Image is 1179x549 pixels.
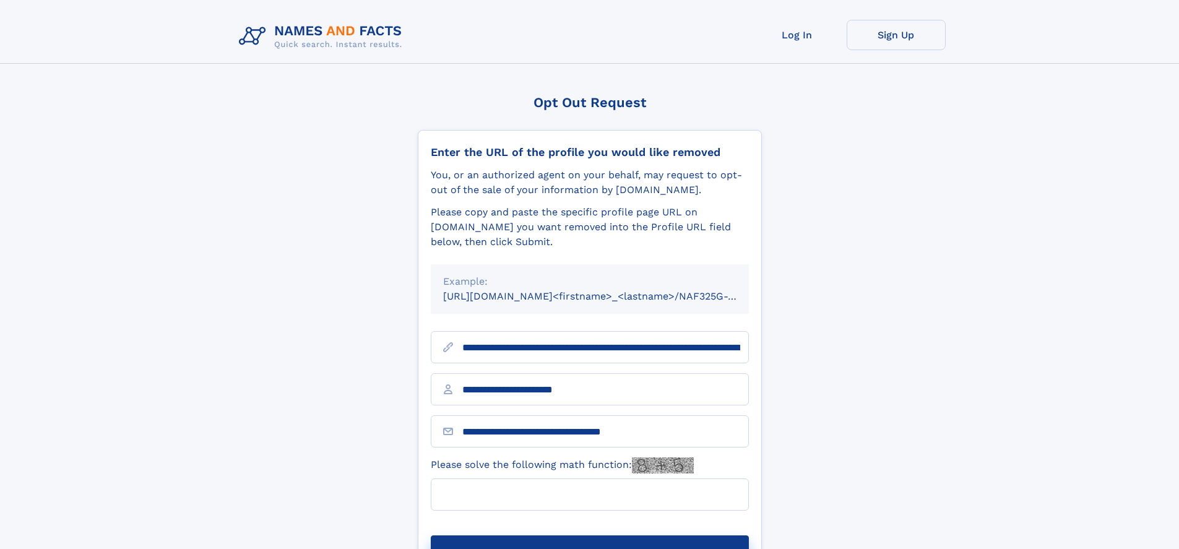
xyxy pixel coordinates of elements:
a: Log In [748,20,847,50]
div: You, or an authorized agent on your behalf, may request to opt-out of the sale of your informatio... [431,168,749,197]
label: Please solve the following math function: [431,457,694,473]
div: Example: [443,274,736,289]
small: [URL][DOMAIN_NAME]<firstname>_<lastname>/NAF325G-xxxxxxxx [443,290,772,302]
a: Sign Up [847,20,946,50]
img: Logo Names and Facts [234,20,412,53]
div: Enter the URL of the profile you would like removed [431,145,749,159]
div: Opt Out Request [418,95,762,110]
div: Please copy and paste the specific profile page URL on [DOMAIN_NAME] you want removed into the Pr... [431,205,749,249]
